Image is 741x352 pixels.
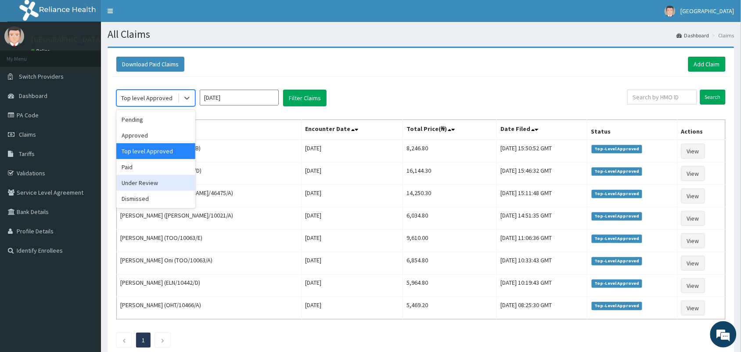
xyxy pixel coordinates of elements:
[302,163,403,185] td: [DATE]
[142,336,145,344] a: Page 1 is your current page
[117,230,302,252] td: [PERSON_NAME] (TOO/10063/E)
[710,32,734,39] li: Claims
[19,73,64,80] span: Switch Providers
[302,230,403,252] td: [DATE]
[681,278,705,293] a: View
[116,143,195,159] div: Top level Approved
[31,36,103,44] p: [GEOGRAPHIC_DATA]
[497,207,587,230] td: [DATE] 14:51:35 GMT
[497,230,587,252] td: [DATE] 11:06:36 GMT
[19,131,36,138] span: Claims
[681,189,705,203] a: View
[117,120,302,140] th: Name
[117,275,302,297] td: [PERSON_NAME] (ELN/10442/D)
[681,256,705,271] a: View
[592,212,642,220] span: Top-Level Approved
[587,120,678,140] th: Status
[19,92,47,100] span: Dashboard
[497,163,587,185] td: [DATE] 15:46:32 GMT
[681,7,734,15] span: [GEOGRAPHIC_DATA]
[403,163,497,185] td: 16,144.30
[302,140,403,163] td: [DATE]
[200,90,279,105] input: Select Month and Year
[497,185,587,207] td: [DATE] 15:11:48 GMT
[117,140,302,163] td: [PERSON_NAME] (RUY/10016/B)
[592,145,642,153] span: Top-Level Approved
[302,297,403,319] td: [DATE]
[19,150,35,158] span: Tariffs
[46,49,147,61] div: Chat with us now
[302,207,403,230] td: [DATE]
[302,252,403,275] td: [DATE]
[117,185,302,207] td: [PERSON_NAME] ([PERSON_NAME]/46475/A)
[117,163,302,185] td: [PERSON_NAME] (NBC/11340/D)
[497,297,587,319] td: [DATE] 08:25:30 GMT
[121,94,173,102] div: Top level Approved
[497,275,587,297] td: [DATE] 10:19:43 GMT
[117,252,302,275] td: [PERSON_NAME] Oni (TOO/10063/A)
[302,275,403,297] td: [DATE]
[700,90,726,105] input: Search
[51,111,121,200] span: We're online!
[403,185,497,207] td: 14,250.30
[108,29,734,40] h1: All Claims
[283,90,327,106] button: Filter Claims
[403,140,497,163] td: 8,246.80
[116,57,184,72] button: Download Paid Claims
[403,207,497,230] td: 6,034.80
[116,159,195,175] div: Paid
[31,48,52,54] a: Online
[681,144,705,159] a: View
[16,44,36,66] img: d_794563401_company_1708531726252_794563401
[497,252,587,275] td: [DATE] 10:33:43 GMT
[592,235,642,243] span: Top-Level Approved
[403,230,497,252] td: 9,610.00
[677,120,725,140] th: Actions
[665,6,676,17] img: User Image
[592,257,642,265] span: Top-Level Approved
[677,32,709,39] a: Dashboard
[116,127,195,143] div: Approved
[403,275,497,297] td: 5,964.80
[117,297,302,319] td: [PERSON_NAME] (OHT/10466/A)
[302,185,403,207] td: [DATE]
[4,240,167,271] textarea: Type your message and hit 'Enter'
[681,211,705,226] a: View
[116,191,195,207] div: Dismissed
[403,297,497,319] td: 5,469.20
[144,4,165,25] div: Minimize live chat window
[627,90,697,105] input: Search by HMO ID
[688,57,726,72] a: Add Claim
[592,190,642,198] span: Top-Level Approved
[161,336,165,344] a: Next page
[497,120,587,140] th: Date Filed
[592,302,642,310] span: Top-Level Approved
[302,120,403,140] th: Encounter Date
[681,166,705,181] a: View
[122,336,126,344] a: Previous page
[4,26,24,46] img: User Image
[117,207,302,230] td: [PERSON_NAME] ([PERSON_NAME]/10021/A)
[681,301,705,316] a: View
[681,233,705,248] a: View
[116,112,195,127] div: Pending
[403,252,497,275] td: 6,854.80
[592,167,642,175] span: Top-Level Approved
[497,140,587,163] td: [DATE] 15:50:52 GMT
[116,175,195,191] div: Under Review
[592,279,642,287] span: Top-Level Approved
[403,120,497,140] th: Total Price(₦)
